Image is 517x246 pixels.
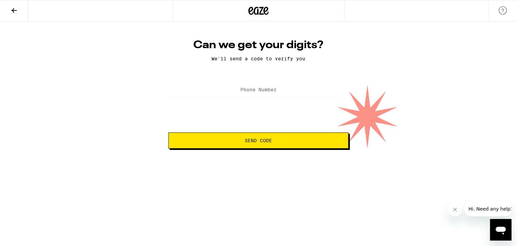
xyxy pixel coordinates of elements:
span: Send Code [245,138,272,143]
p: We'll send a code to verify you [168,56,349,61]
button: Send Code [168,132,349,149]
label: Phone Number [240,87,277,92]
span: Hi. Need any help? [4,5,48,10]
input: Phone Number [168,83,349,98]
h1: Can we get your digits? [168,38,349,52]
iframe: Close message [448,203,462,216]
iframe: Message from company [465,202,512,216]
iframe: Button to launch messaging window [490,219,512,241]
